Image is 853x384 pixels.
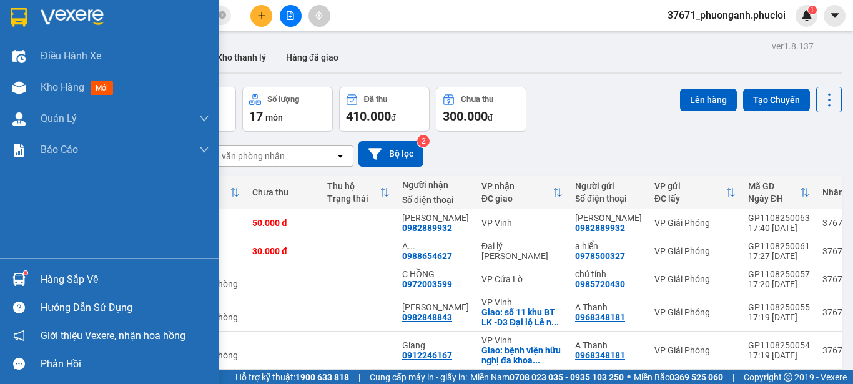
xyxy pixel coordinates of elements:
div: ĐC lấy [654,194,726,204]
button: Lên hàng [680,89,737,111]
div: Người nhận [402,180,469,190]
span: file-add [286,11,295,20]
span: copyright [784,373,792,382]
div: 17:19 [DATE] [748,350,810,360]
span: 1 [810,6,814,14]
span: Báo cáo [41,142,78,157]
div: 50.000 đ [252,218,315,228]
img: warehouse-icon [12,273,26,286]
th: Toggle SortBy [475,176,569,209]
span: Miền Nam [470,370,624,384]
div: Mã GD [748,181,800,191]
div: Giao: bệnh viện hữu nghị đa khoa nghệ an [481,345,563,365]
div: 17:40 [DATE] [748,223,810,233]
span: Điều hành xe [41,48,101,64]
div: 0985720430 [575,279,625,289]
div: Số điện thoại [575,194,642,204]
span: Cung cấp máy in - giấy in: [370,370,467,384]
div: Giang [402,340,469,350]
span: mới [91,81,113,95]
button: Bộ lọc [358,141,423,167]
sup: 1 [808,6,817,14]
div: ver 1.8.137 [772,39,814,53]
div: Đã thu [364,95,387,104]
button: Tạo Chuyến [743,89,810,111]
span: ... [408,241,415,251]
div: Chưa thu [252,187,315,197]
span: 17 [249,109,263,124]
img: solution-icon [12,144,26,157]
button: caret-down [824,5,846,27]
div: Thu hộ [327,181,380,191]
div: 17:20 [DATE] [748,279,810,289]
button: Số lượng17món [242,87,333,132]
div: 0968348181 [575,312,625,322]
div: GP1108250054 [748,340,810,350]
button: Chưa thu300.000đ [436,87,526,132]
span: | [358,370,360,384]
img: logo-vxr [11,8,27,27]
button: Hàng đã giao [276,42,348,72]
span: down [199,145,209,155]
img: warehouse-icon [12,81,26,94]
button: aim [308,5,330,27]
sup: 1 [24,271,27,275]
span: Giới thiệu Vexere, nhận hoa hồng [41,328,185,343]
button: Kho thanh lý [207,42,276,72]
span: Hỗ trợ kỹ thuật: [235,370,349,384]
div: GP1108250061 [748,241,810,251]
button: Đã thu410.000đ [339,87,430,132]
div: VP Giải Phóng [654,246,736,256]
span: close-circle [219,11,226,19]
div: Chưa thu [461,95,493,104]
span: Quản Lý [41,111,77,126]
span: món [265,112,283,122]
span: ... [533,355,540,365]
div: VP Vinh [481,335,563,345]
strong: 1900 633 818 [295,372,349,382]
span: | [732,370,734,384]
div: 0982889932 [575,223,625,233]
div: Bảo Trâm [402,302,469,312]
div: VP Giải Phóng [654,274,736,284]
span: close-circle [219,10,226,22]
div: Số điện thoại [402,195,469,205]
div: VP gửi [654,181,726,191]
div: A Thanh [575,302,642,312]
svg: open [335,151,345,161]
div: VP Giải Phóng [654,307,736,317]
div: 0978500327 [575,251,625,261]
strong: 0369 525 060 [669,372,723,382]
div: a hiển [575,241,642,251]
div: Phương Thảo [402,213,469,223]
div: 30.000 đ [252,246,315,256]
span: notification [13,330,25,342]
div: GP1108250063 [748,213,810,223]
button: file-add [280,5,302,27]
div: C HỒNG [402,269,469,279]
div: VP Vinh [481,297,563,307]
span: message [13,358,25,370]
div: Ngày ĐH [748,194,800,204]
span: Kho hàng [41,81,84,93]
span: caret-down [829,10,841,21]
img: warehouse-icon [12,50,26,63]
span: 37671_phuonganh.phucloi [658,7,796,23]
div: Người gửi [575,181,642,191]
div: 0968348181 [575,350,625,360]
div: 0982889932 [402,223,452,233]
div: Giao: số 11 khu BT LK -D3 Đại lộ Lê nin nghi phú Vinh [481,307,563,327]
div: 17:19 [DATE] [748,312,810,322]
span: đ [488,112,493,122]
strong: 0708 023 035 - 0935 103 250 [510,372,624,382]
div: Số lượng [267,95,299,104]
th: Toggle SortBy [321,176,396,209]
span: ⚪️ [627,375,631,380]
div: VP Giải Phóng [654,345,736,355]
div: 0982848843 [402,312,452,322]
span: 300.000 [443,109,488,124]
div: 0988654627 [402,251,452,261]
span: 410.000 [346,109,391,124]
div: 17:27 [DATE] [748,251,810,261]
div: 0912246167 [402,350,452,360]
